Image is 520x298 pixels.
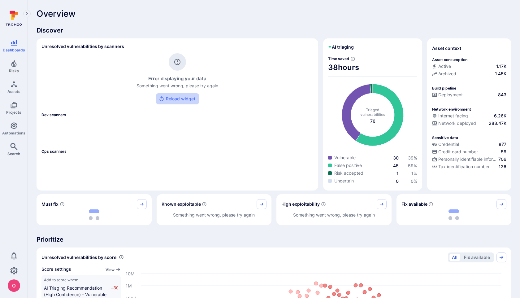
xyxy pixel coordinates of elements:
[432,71,456,77] div: Archived
[136,82,218,89] p: Something went wrong, please try again
[438,71,456,77] span: Archived
[411,178,417,184] a: 0%
[499,141,506,147] span: 877
[432,120,476,126] div: Network deployed
[432,63,506,69] a: Active1.17K
[438,141,459,147] span: Credential
[37,194,152,225] div: Must fix
[432,45,461,51] span: Asset context
[281,201,320,207] span: High exploitability
[494,113,506,119] span: 6.26K
[401,209,507,220] div: loading spinner
[408,155,417,160] span: 39 %
[41,266,71,273] span: Score settings
[438,120,476,126] span: Network deployed
[496,63,506,69] span: 1.17K
[37,9,76,19] span: Overview
[432,113,506,120] div: Evidence that an asset is internet facing
[396,194,512,225] div: Fix available
[432,107,471,112] p: Network environment
[432,120,506,128] div: Evidence that the asset is packaged and deployed somewhere
[328,63,417,72] span: 38 hours
[25,11,29,16] i: Expand navigation menu
[499,164,506,170] span: 126
[448,209,459,220] img: Loading...
[334,170,363,176] span: Risk accepted
[432,156,506,162] a: Personally identifiable information (PII)706
[334,178,354,184] span: Uncertain
[106,266,121,273] a: View
[438,113,468,119] span: Internet facing
[432,149,506,155] a: Credit card number58
[119,254,124,261] div: Number of vulnerabilities in status 'Open' 'Triaged' and 'In process' grouped by score
[37,26,511,35] span: Discover
[396,178,399,184] a: 0
[44,278,118,282] span: Add to score when:
[438,63,451,69] span: Active
[428,202,433,207] svg: Vulnerabilities with fix available
[328,56,349,61] span: Time saved
[89,209,99,220] img: Loading...
[432,149,478,155] div: Credit card number
[7,89,20,94] span: Assets
[432,86,456,90] p: Build pipeline
[449,254,460,261] button: All
[411,178,417,184] span: 0 %
[432,92,506,98] a: Deployment843
[411,171,417,176] a: 1%
[157,194,272,225] div: Known exploitable
[202,202,207,207] svg: Confirmed exploitable by KEV
[393,163,399,168] span: 45
[438,149,478,155] span: Credit card number
[408,155,417,160] a: 39%
[162,201,201,207] span: Known exploitable
[2,131,25,135] span: Automations
[498,92,506,98] span: 843
[370,118,375,124] span: total
[432,92,506,99] div: Configured deployment pipeline
[432,156,506,164] div: Evidence indicative of processing personally identifiable information
[489,120,506,126] span: 283.47K
[41,112,313,117] span: Dev scanners
[432,57,467,62] p: Asset consumption
[396,171,399,176] a: 1
[60,202,65,207] svg: Risk score >=40 , missed SLA
[432,164,490,170] div: Tax identification number
[438,92,463,98] span: Deployment
[41,201,58,207] span: Must fix
[461,254,493,261] button: Fix available
[432,141,459,147] div: Credential
[41,43,124,50] h2: Unresolved vulnerabilities by scanners
[156,93,199,105] button: reload
[432,156,497,162] div: Personally identifiable information (PII)
[6,110,21,115] span: Projects
[501,149,506,155] span: 58
[432,92,463,98] div: Deployment
[110,285,118,298] span: +30
[41,209,147,220] div: loading spinner
[432,71,506,78] div: Code repository is archived
[411,171,417,176] span: 1 %
[350,56,355,61] svg: Estimated based on an average time of 30 mins needed to triage each vulnerability
[360,107,385,117] span: Triaged vulnerabilities
[7,151,20,156] span: Search
[438,164,490,170] span: Tax identification number
[432,71,506,77] a: Archived1.45K
[173,212,255,218] p: Something went wrong, please try again
[8,279,20,292] img: ACg8ocJcCe-YbLxGm5tc0PuNRxmgP8aEm0RBXn6duO8aeMVK9zjHhw=s96-c
[432,135,458,140] p: Sensitive data
[276,194,392,225] div: High exploitability
[408,163,417,168] span: 59 %
[3,48,25,52] span: Dashboards
[334,155,356,161] span: Vulnerable
[495,71,506,77] span: 1.45K
[401,201,427,207] span: Fix available
[432,164,506,170] a: Tax identification number126
[126,283,132,288] text: 1M
[432,164,506,171] div: Evidence indicative of processing tax identification numbers
[498,156,506,162] span: 706
[37,235,511,244] span: Prioritize
[393,155,399,160] a: 30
